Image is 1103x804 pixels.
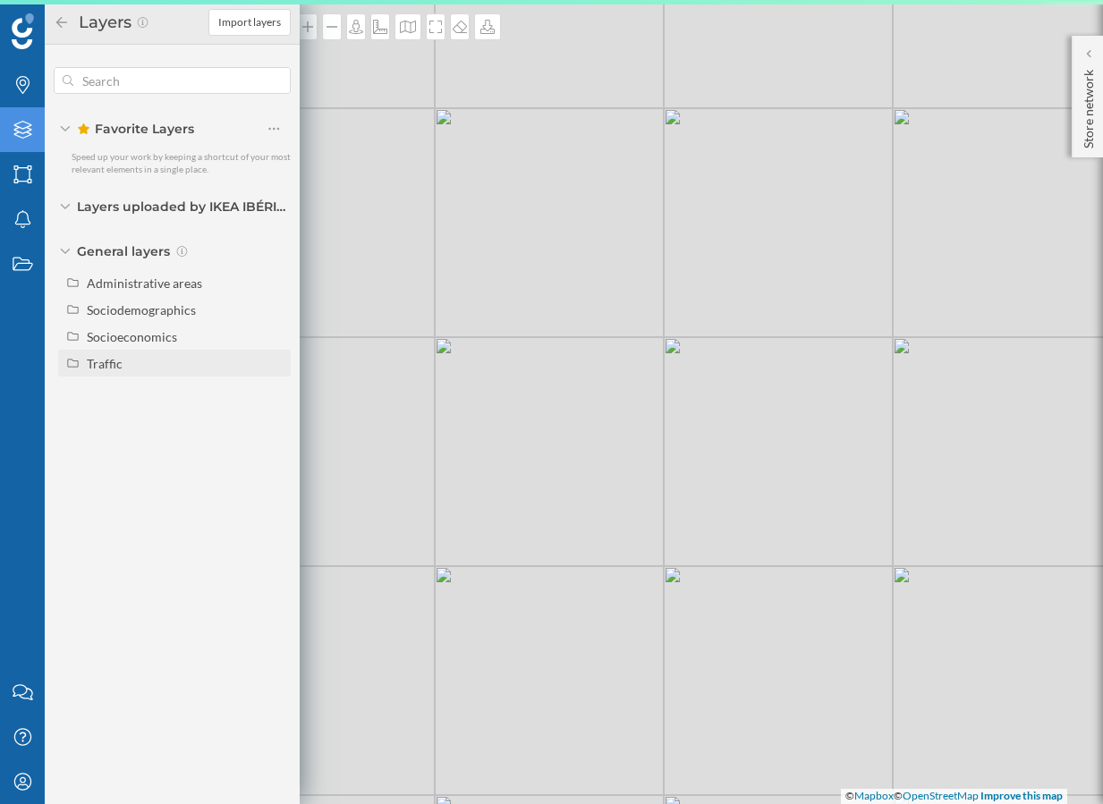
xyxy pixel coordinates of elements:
[70,8,136,37] h2: Layers
[87,356,123,371] div: Traffic
[87,275,202,291] div: Administrative areas
[87,302,196,317] div: Sociodemographics
[77,198,291,216] span: Layers uploaded by IKEA IBÉRICA SA
[980,789,1063,802] a: Improve this map
[38,13,102,29] span: Support
[903,789,979,802] a: OpenStreetMap
[77,120,194,138] span: Favorite Layers
[218,14,281,30] span: Import layers
[854,789,894,802] a: Mapbox
[77,242,170,260] span: General layers
[12,13,34,49] img: Geoblink Logo
[1080,63,1098,148] p: Store network
[87,329,177,344] div: Socioeconomics
[841,789,1067,804] div: © ©
[72,151,291,174] span: Speed up your work by keeping a shortcut of your most relevant elements in a single place.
